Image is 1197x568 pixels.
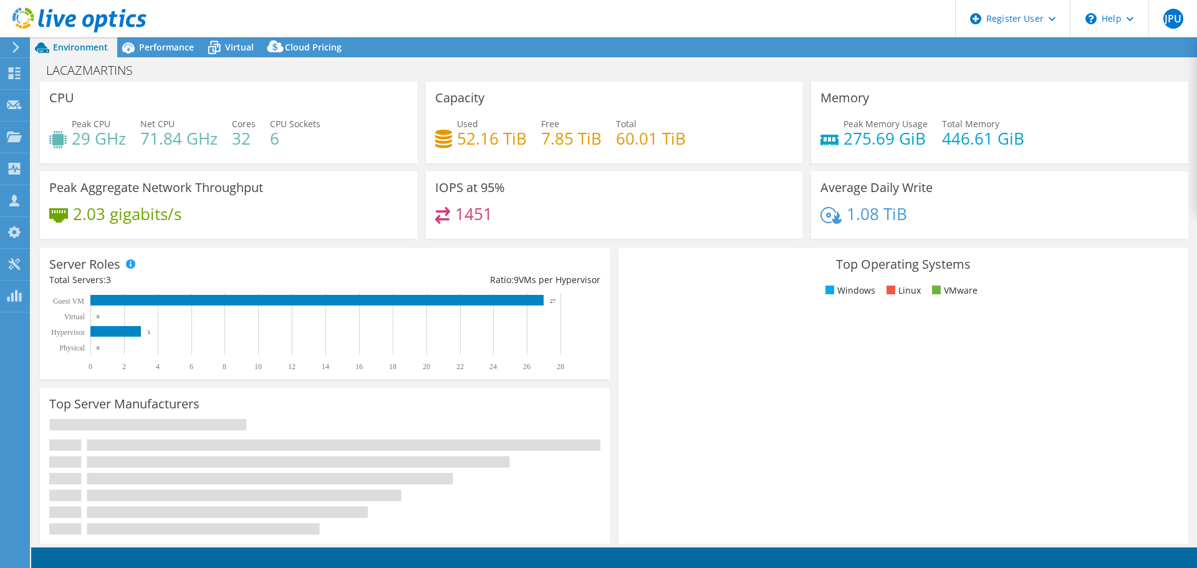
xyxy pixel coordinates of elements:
[514,274,519,286] span: 9
[53,41,108,53] span: Environment
[616,132,686,145] h4: 60.01 TiB
[139,41,194,53] span: Performance
[1085,13,1097,24] svg: \n
[541,132,602,145] h4: 7.85 TiB
[97,345,100,351] text: 0
[435,181,505,195] h3: IOPS at 95%
[883,284,921,297] li: Linux
[49,273,325,287] div: Total Servers:
[820,91,869,105] h3: Memory
[355,362,363,371] text: 16
[435,91,484,105] h3: Capacity
[51,328,85,337] text: Hypervisor
[822,284,875,297] li: Windows
[254,362,262,371] text: 10
[557,362,564,371] text: 28
[64,312,85,321] text: Virtual
[156,362,160,371] text: 4
[325,273,600,287] div: Ratio: VMs per Hypervisor
[223,362,226,371] text: 8
[270,132,320,145] h4: 6
[455,207,493,221] h4: 1451
[628,258,1179,271] h3: Top Operating Systems
[288,362,296,371] text: 12
[423,362,430,371] text: 20
[1163,9,1183,29] span: JPU
[457,132,527,145] h4: 52.16 TiB
[49,181,263,195] h3: Peak Aggregate Network Throughput
[389,362,397,371] text: 18
[53,297,84,306] text: Guest VM
[147,329,150,335] text: 3
[285,41,342,53] span: Cloud Pricing
[140,132,218,145] h4: 71.84 GHz
[929,284,978,297] li: VMware
[72,132,126,145] h4: 29 GHz
[89,362,92,371] text: 0
[616,118,637,130] span: Total
[820,181,933,195] h3: Average Daily Write
[541,118,559,130] span: Free
[41,64,152,77] h1: LACAZMARTINS
[97,314,100,320] text: 0
[489,362,497,371] text: 24
[73,207,181,221] h4: 2.03 gigabits/s
[49,258,120,271] h3: Server Roles
[59,344,85,352] text: Physical
[550,298,556,304] text: 27
[72,118,110,130] span: Peak CPU
[49,91,74,105] h3: CPU
[942,118,999,130] span: Total Memory
[106,274,111,286] span: 3
[523,362,531,371] text: 26
[270,118,320,130] span: CPU Sockets
[49,397,199,411] h3: Top Server Manufacturers
[456,362,464,371] text: 22
[457,118,478,130] span: Used
[942,132,1024,145] h4: 446.61 GiB
[190,362,193,371] text: 6
[847,207,907,221] h4: 1.08 TiB
[322,362,329,371] text: 14
[140,118,175,130] span: Net CPU
[122,362,126,371] text: 2
[232,118,256,130] span: Cores
[844,132,928,145] h4: 275.69 GiB
[232,132,256,145] h4: 32
[844,118,928,130] span: Peak Memory Usage
[225,41,254,53] span: Virtual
